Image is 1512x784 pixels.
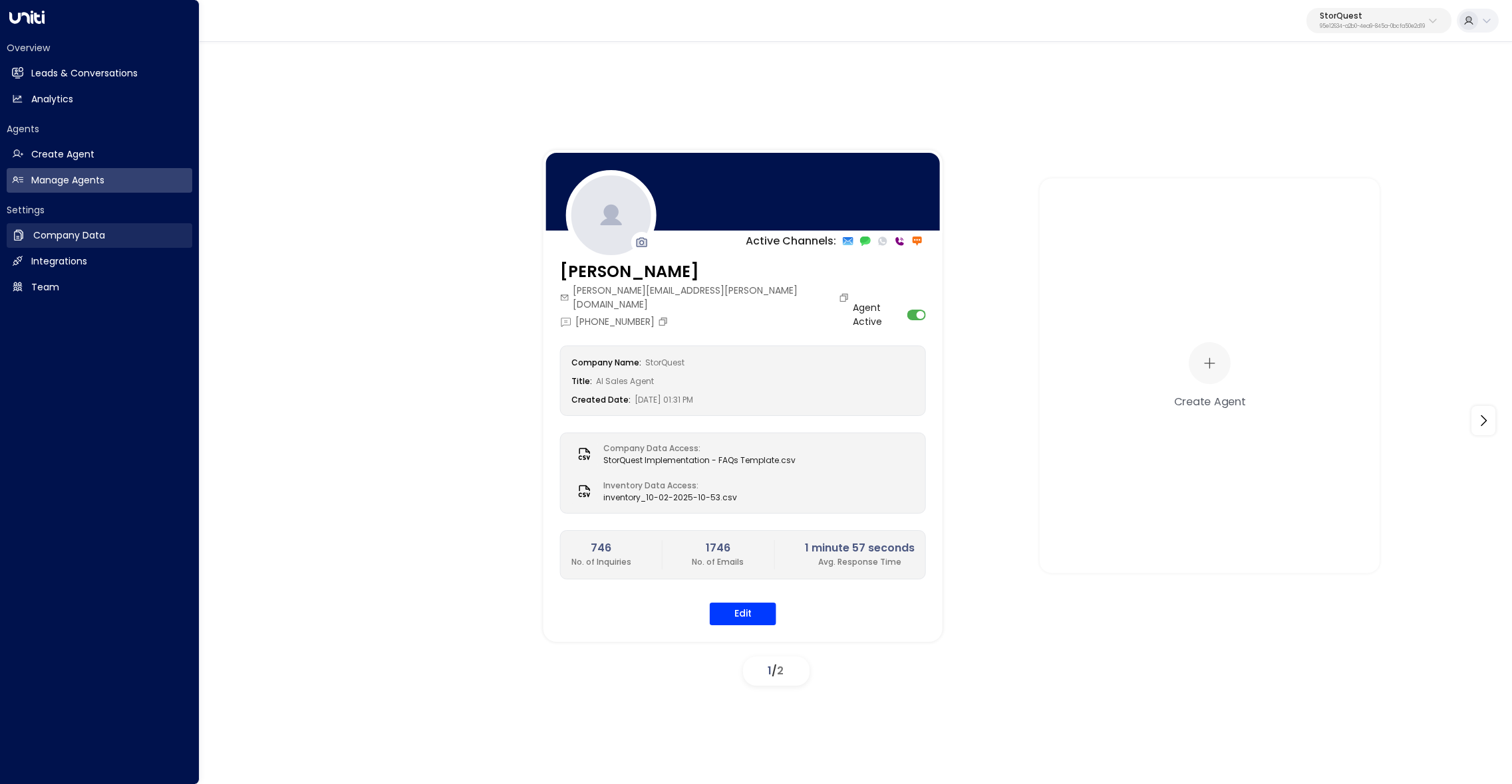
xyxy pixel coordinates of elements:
label: Created Date: [571,394,631,405]
h2: Company Data [33,229,105,243]
label: Company Name: [571,357,641,368]
span: [DATE] 01:31 PM [635,394,693,405]
button: Copy [658,316,672,327]
h2: Team [31,280,59,294]
h2: Create Agent [31,147,94,161]
a: Leads & Conversations [7,61,192,86]
label: Agent Active [853,301,903,329]
p: No. of Emails [692,556,744,568]
h3: [PERSON_NAME] [560,260,853,284]
p: Active Channels: [746,233,836,249]
h2: 746 [571,540,631,556]
h2: Overview [7,41,192,54]
span: 1 [768,663,772,678]
span: inventory_10-02-2025-10-53.csv [603,492,737,504]
h2: Integrations [31,254,87,268]
p: 95e12634-a2b0-4ea9-845a-0bcfa50e2d19 [1320,24,1425,29]
label: Title: [571,375,592,387]
p: StorQuest [1320,12,1425,20]
h2: Analytics [31,92,73,106]
h2: 1 minute 57 seconds [805,540,915,556]
a: Create Agent [7,142,192,167]
div: Create Agent [1174,393,1246,409]
div: [PHONE_NUMBER] [560,315,672,329]
a: Company Data [7,223,192,248]
h2: Manage Agents [31,173,104,187]
span: AI Sales Agent [596,375,654,387]
h2: 1746 [692,540,744,556]
span: 2 [778,663,784,678]
p: No. of Inquiries [571,556,631,568]
p: Avg. Response Time [805,556,915,568]
a: Team [7,275,192,300]
label: Inventory Data Access: [603,480,730,492]
label: Company Data Access: [603,442,789,454]
button: Edit [710,603,776,625]
button: Copy [839,292,853,303]
button: StorQuest95e12634-a2b0-4ea9-845a-0bcfa50e2d19 [1306,8,1451,33]
a: Analytics [7,87,192,112]
h2: Settings [7,203,192,217]
h2: Agents [7,122,192,136]
a: Manage Agents [7,168,192,193]
h2: Leads & Conversations [31,66,138,80]
div: / [743,656,810,686]
span: StorQuest [645,357,684,368]
a: Integrations [7,249,192,274]
div: [PERSON_NAME][EMAIL_ADDRESS][PERSON_NAME][DOMAIN_NAME] [560,284,853,312]
span: StorQuest Implementation - FAQs Template.csv [603,454,796,466]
